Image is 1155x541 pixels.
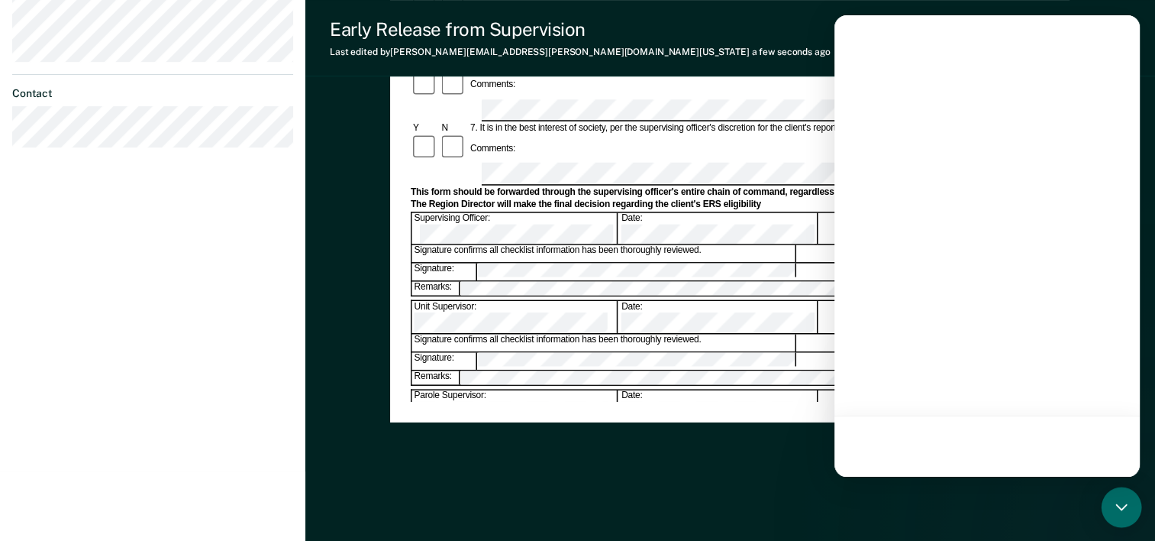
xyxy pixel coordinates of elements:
div: Supervising Officer: [412,212,618,245]
div: No [797,264,922,280]
div: Yes [797,335,922,351]
dt: Contact [12,87,293,100]
div: Comments: [468,79,518,91]
div: Y [411,122,439,134]
div: This form should be forwarded through the supervising officer's entire chain of command, regardle... [411,186,1049,198]
div: Yes [797,245,922,262]
div: Concur with Supervising Officer's Decision [819,301,1049,333]
span: a few seconds ago [752,47,831,57]
div: Signature confirms all checklist information has been thoroughly reviewed. [412,245,796,262]
div: Unit Supervisor: [412,301,618,333]
div: No [797,353,922,370]
div: Signature: [412,264,477,280]
div: Date: [619,212,818,245]
div: Early Release from Supervision [330,18,831,40]
div: Date: [619,390,818,423]
div: Remarks: [412,282,461,296]
div: Open Intercom Messenger [1102,488,1142,528]
div: Signature: [412,353,477,370]
div: 7. It is in the best interest of society, per the supervising officer's discretion for the client... [468,122,1049,134]
div: Parole Supervisor: [412,390,618,423]
div: Concur with Supervising Officer's Decision [819,390,1049,423]
div: Date: [619,301,818,333]
div: The Region Director will make the final decision regarding the client's ERS eligibility [411,199,1049,210]
div: Signature confirms all checklist information has been thoroughly reviewed. [412,335,796,351]
div: Supervising Officer Recommend Client for ERS [819,212,1049,245]
div: Remarks: [412,371,461,384]
div: Comments: [468,143,518,154]
div: N [440,122,468,134]
div: Last edited by [PERSON_NAME][EMAIL_ADDRESS][PERSON_NAME][DOMAIN_NAME][US_STATE] [330,47,831,57]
